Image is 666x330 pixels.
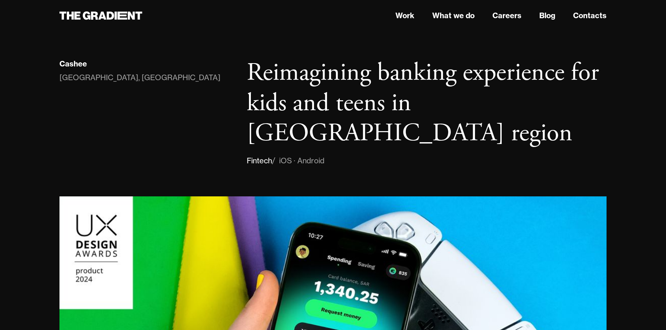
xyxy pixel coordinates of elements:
[492,10,521,21] a: Careers
[59,72,220,84] div: [GEOGRAPHIC_DATA], [GEOGRAPHIC_DATA]
[247,155,272,167] div: Fintech
[539,10,555,21] a: Blog
[573,10,607,21] a: Contacts
[432,10,475,21] a: What we do
[272,155,324,167] div: / iOS · Android
[59,59,87,69] div: Cashee
[395,10,414,21] a: Work
[247,58,607,149] h1: Reimagining banking experience for kids and teens in [GEOGRAPHIC_DATA] region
